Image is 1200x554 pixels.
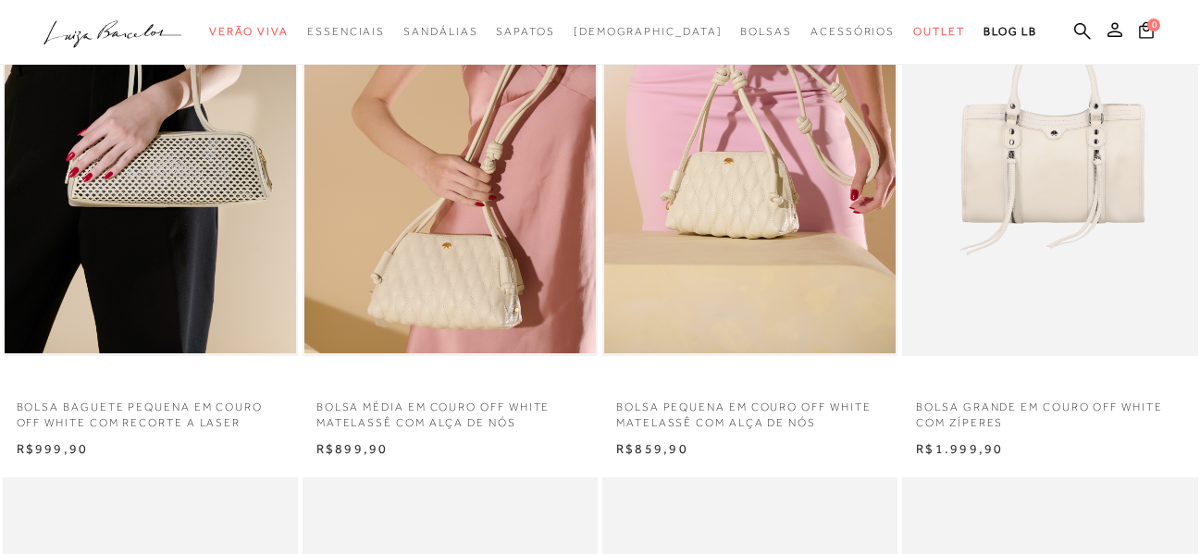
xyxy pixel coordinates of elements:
[496,25,554,38] span: Sapatos
[1147,18,1160,31] span: 0
[984,15,1037,49] a: BLOG LB
[1133,20,1159,45] button: 0
[496,15,554,49] a: categoryNavScreenReaderText
[810,15,895,49] a: categoryNavScreenReaderText
[403,25,477,38] span: Sandálias
[574,25,723,38] span: [DEMOGRAPHIC_DATA]
[984,25,1037,38] span: BLOG LB
[574,15,723,49] a: noSubCategoriesText
[916,441,1003,456] span: R$1.999,90
[307,15,385,49] a: categoryNavScreenReaderText
[913,15,965,49] a: categoryNavScreenReaderText
[3,388,298,431] a: BOLSA BAGUETE PEQUENA EM COURO OFF WHITE COM RECORTE A LASER
[307,25,385,38] span: Essenciais
[209,15,289,49] a: categoryNavScreenReaderText
[913,25,965,38] span: Outlet
[602,388,897,431] a: BOLSA PEQUENA EM COURO OFF WHITE MATELASSÊ COM ALÇA DE NÓS
[209,25,289,38] span: Verão Viva
[740,15,792,49] a: categoryNavScreenReaderText
[616,441,688,456] span: R$859,90
[303,388,598,431] a: BOLSA MÉDIA EM COURO OFF WHITE MATELASSÊ COM ALÇA DE NÓS
[403,15,477,49] a: categoryNavScreenReaderText
[810,25,895,38] span: Acessórios
[316,441,389,456] span: R$899,90
[740,25,792,38] span: Bolsas
[17,441,89,456] span: R$999,90
[902,388,1197,431] a: BOLSA GRANDE EM COURO OFF WHITE COM ZÍPERES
